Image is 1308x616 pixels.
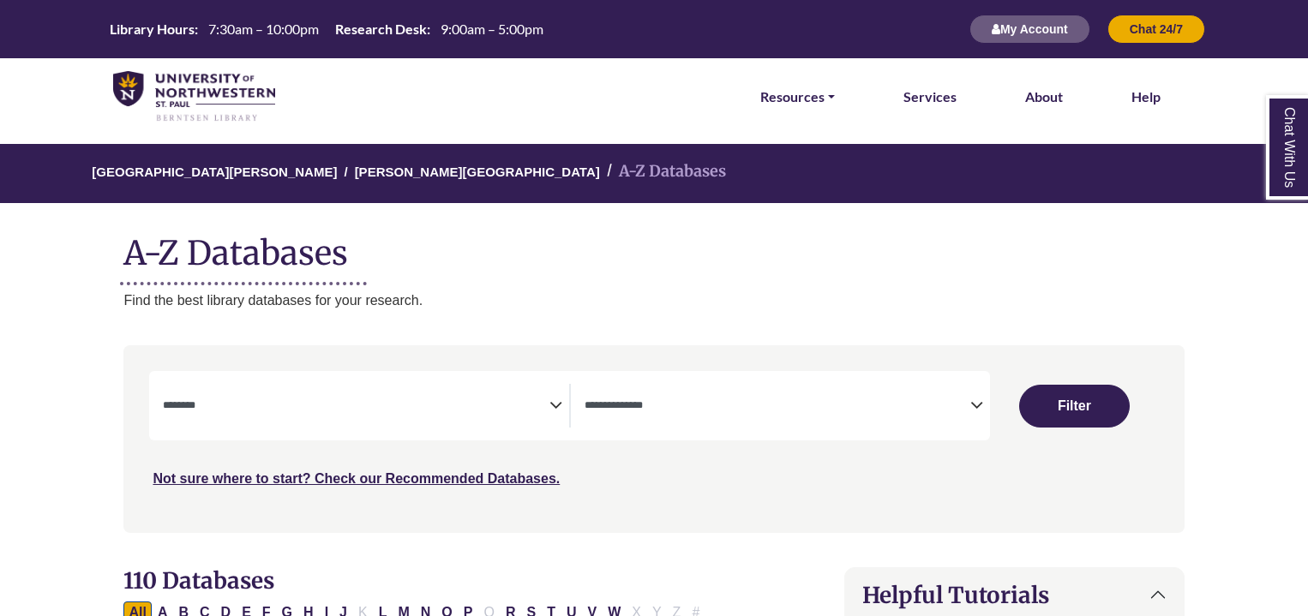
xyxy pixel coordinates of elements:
[103,20,550,36] table: Hours Today
[163,400,549,414] textarea: Search
[113,71,275,123] img: library_home
[208,21,319,37] span: 7:30am – 10:00pm
[585,400,970,414] textarea: Search
[1019,385,1130,428] button: Submit for Search Results
[969,15,1090,44] button: My Account
[760,86,835,108] a: Resources
[328,20,431,38] th: Research Desk:
[355,162,600,179] a: [PERSON_NAME][GEOGRAPHIC_DATA]
[903,86,957,108] a: Services
[123,345,1184,532] nav: Search filters
[1107,15,1205,44] button: Chat 24/7
[1025,86,1063,108] a: About
[103,20,550,39] a: Hours Today
[92,162,337,179] a: [GEOGRAPHIC_DATA][PERSON_NAME]
[123,220,1184,272] h1: A-Z Databases
[600,159,726,184] li: A-Z Databases
[123,144,1184,203] nav: breadcrumb
[969,21,1090,36] a: My Account
[123,290,1184,312] p: Find the best library databases for your research.
[103,20,199,38] th: Library Hours:
[153,471,560,486] a: Not sure where to start? Check our Recommended Databases.
[123,566,274,595] span: 110 Databases
[441,21,543,37] span: 9:00am – 5:00pm
[1107,21,1205,36] a: Chat 24/7
[1131,86,1161,108] a: Help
